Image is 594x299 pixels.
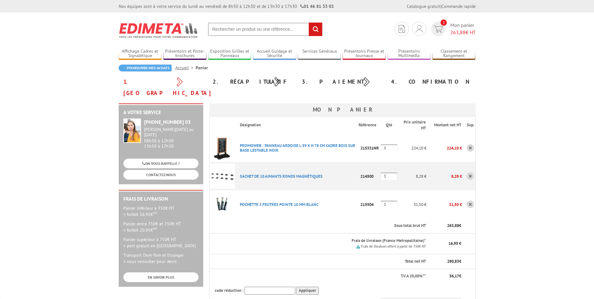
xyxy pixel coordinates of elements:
[209,103,476,116] h3: Mon panier
[359,122,380,128] p: Référence
[123,243,196,249] span: > port gratuit en [GEOGRAPHIC_DATA]
[296,287,319,295] input: Appliquer
[153,226,157,231] sup: HT
[215,273,426,279] p: T.V.A 20,00%**
[441,19,447,26] span: 3
[448,241,461,246] span: 16,95 €
[442,3,476,9] a: Commande rapide
[240,202,318,207] a: POCHETTE 3 FEUTRES POINTE 10 MM BLANC
[359,199,381,210] p: 215504
[153,211,157,215] sup: HT
[432,49,476,59] a: Classement et Rangement
[447,259,459,264] span: 280,83
[253,49,296,59] a: Accueil Guidage et Sécurité
[119,49,162,59] a: Affichage Cadres et Signalétique
[381,116,397,134] th: Qté
[431,223,461,229] p: €
[240,174,323,179] a: SACHET DE 10 AIMANTS RONDS MAGNéTIQUES
[300,3,334,9] strong: 01 46 81 33 03
[431,122,461,128] p: Montant net HT
[426,171,462,182] p: 8,28 €
[407,3,441,9] a: Catalogue gratuit
[144,127,199,138] div: [PERSON_NAME][DATE] au [DATE]
[386,76,476,87] div: 4. Confirmation
[407,3,476,9] div: |
[123,272,199,282] a: EN SAVOIR PLUS
[431,259,461,265] p: €
[123,212,157,217] span: > forfait 16.95€
[123,259,177,264] span: > nous consulter pour devis
[359,143,381,154] p: 215331NR
[123,110,199,115] h2: A votre service
[402,119,426,131] p: Prix unitaire HT
[163,49,207,59] a: Présentoirs et Porte-brochures
[210,135,235,160] img: PROMOWEB : PANNEAU ARDOISE L 59 X H 78 CM CADRE BOIS SUR BASE LESTABLE NOIR
[123,227,157,233] span: > forfait 20.95€
[397,143,427,154] p: 224,10 €
[450,29,476,36] span: € HT
[397,171,427,182] p: 8,28 €
[123,236,199,249] p: Panier supérieur à 750€ HT
[208,23,323,36] input: Rechercher un produit ou une référence...
[144,127,199,149] div: 08h30 à 12h30 13h30 à 17h30
[240,238,426,244] p: Frais de livraison (France Metropolitaine)*
[123,118,141,143] img: widget-service.jpg
[123,221,199,233] p: Panier entre 350€ et 750€ HT
[235,116,359,134] th: Désignation
[450,22,476,36] span: Mon panier
[430,22,476,36] a: devis rapide 3 Mon panier 263,88€ HT
[235,218,427,233] th: Sous total brut HT
[343,49,386,59] a: Présentoirs Presse et Journaux
[426,199,462,210] p: 31,50 €
[450,29,466,35] span: 263,88
[144,119,191,125] strong: [PHONE_NUMBER] 03
[240,143,355,153] a: PROMOWEB : PANNEAU ARDOISE L 59 X H 78 CM CADRE BOIS SUR BASE LESTABLE NOIR
[123,252,199,265] p: Transport Dom-Tom et Etranger
[210,164,235,189] img: SACHET DE 10 AIMANTS RONDS MAGNéTIQUES
[175,65,196,71] a: Accueil
[431,273,461,279] p: €
[119,65,172,71] a: Poursuivre mes achats
[426,143,462,154] p: 224,10 €
[215,288,244,293] span: code réduction :
[119,3,334,9] div: Nos équipes sont à votre service du lundi au vendredi de 8h30 à 12h30 et de 13h30 à 17h30
[215,259,426,265] p: Total net HT
[123,205,199,218] p: Panier inférieur à 350€ HT
[361,244,426,249] small: Frais de livraison offert à partir de 750€ HT
[462,116,475,134] th: Sup.
[434,25,443,33] img: devis rapide
[416,25,423,33] img: devis rapide
[356,245,360,249] img: picto.png
[397,199,427,210] p: 31,50 €
[208,76,297,87] div: 2. Récapitulatif
[123,170,199,180] a: CONTACTEZ-NOUS
[297,76,386,87] div: 3. Paiement
[210,192,235,217] img: POCHETTE 3 FEUTRES POINTE 10 MM BLANC
[447,223,459,228] span: 263,88
[388,49,431,59] a: Présentoirs Multimédia
[119,76,208,99] div: 1. [GEOGRAPHIC_DATA]
[399,25,405,33] img: devis rapide
[298,49,341,59] a: Services Généraux
[449,273,459,279] span: 56,17
[208,49,251,59] a: Exposition Grilles et Panneaux
[359,171,381,182] p: 214500
[119,19,199,42] img: Edimeta
[309,23,322,36] input: rechercher
[196,65,208,71] li: Panier
[123,196,199,202] h2: Frais de Livraison
[123,159,199,168] a: ON VOUS RAPPELLE ?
